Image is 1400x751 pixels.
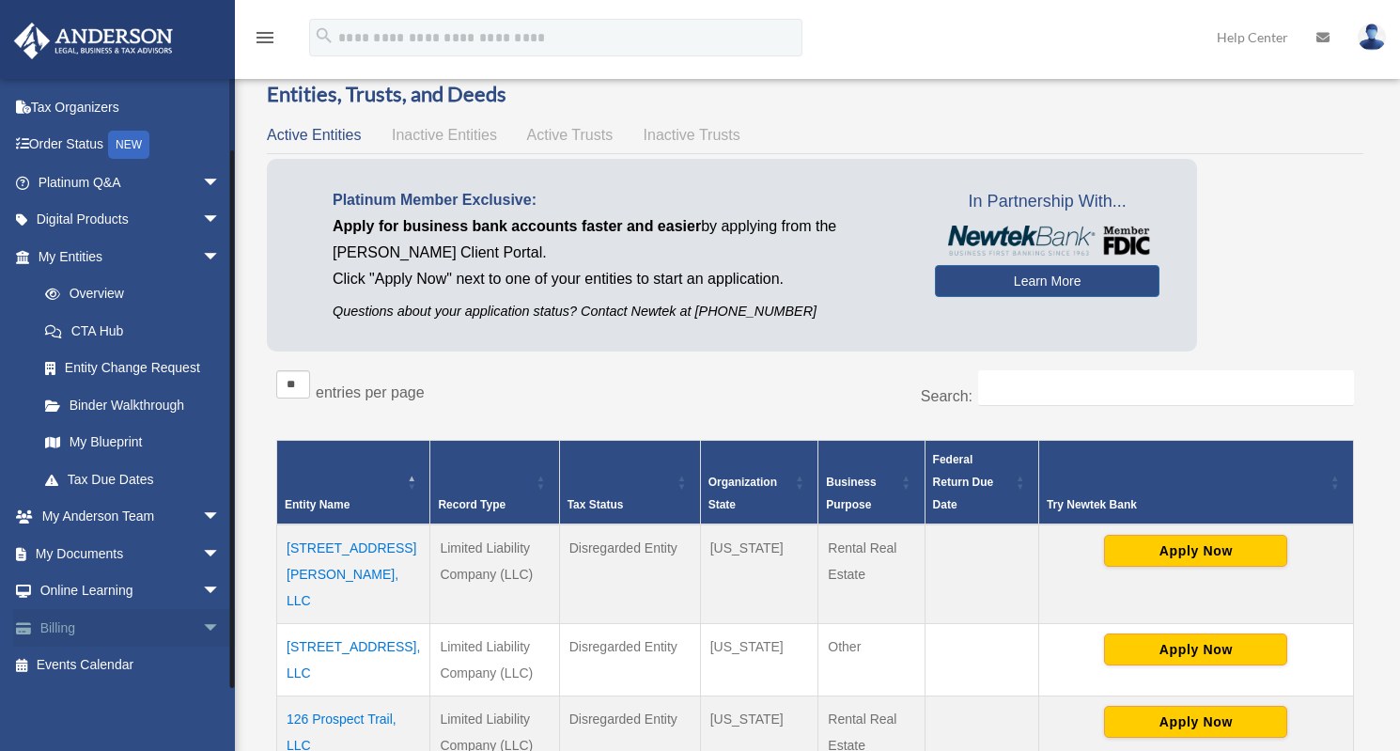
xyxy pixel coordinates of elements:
[202,238,240,276] span: arrow_drop_down
[13,609,249,647] a: Billingarrow_drop_down
[26,424,240,462] a: My Blueprint
[26,275,230,313] a: Overview
[202,609,240,648] span: arrow_drop_down
[708,476,777,511] span: Organization State
[254,26,276,49] i: menu
[13,126,249,164] a: Order StatusNEW
[826,476,876,511] span: Business Purpose
[13,535,249,572] a: My Documentsarrow_drop_down
[1038,440,1353,524] th: Try Newtek Bank : Activate to sort
[316,384,425,400] label: entries per page
[285,498,350,511] span: Entity Name
[818,440,925,524] th: Business Purpose: Activate to sort
[392,127,497,143] span: Inactive Entities
[818,524,925,624] td: Rental Real Estate
[559,623,700,696] td: Disregarded Entity
[333,266,907,292] p: Click "Apply Now" next to one of your entities to start an application.
[26,386,240,424] a: Binder Walkthrough
[559,440,700,524] th: Tax Status: Activate to sort
[430,524,559,624] td: Limited Liability Company (LLC)
[314,25,334,46] i: search
[568,498,624,511] span: Tax Status
[700,623,818,696] td: [US_STATE]
[1047,493,1325,516] div: Try Newtek Bank
[202,201,240,240] span: arrow_drop_down
[333,300,907,323] p: Questions about your application status? Contact Newtek at [PHONE_NUMBER]
[935,187,1159,217] span: In Partnership With...
[933,453,994,511] span: Federal Return Due Date
[8,23,179,59] img: Anderson Advisors Platinum Portal
[527,127,614,143] span: Active Trusts
[13,238,240,275] a: My Entitiesarrow_drop_down
[254,33,276,49] a: menu
[108,131,149,159] div: NEW
[333,213,907,266] p: by applying from the [PERSON_NAME] Client Portal.
[1104,706,1287,738] button: Apply Now
[267,127,361,143] span: Active Entities
[1104,535,1287,567] button: Apply Now
[944,226,1150,256] img: NewtekBankLogoSM.png
[277,440,430,524] th: Entity Name: Activate to invert sorting
[202,535,240,573] span: arrow_drop_down
[26,350,240,387] a: Entity Change Request
[559,524,700,624] td: Disregarded Entity
[644,127,740,143] span: Inactive Trusts
[202,572,240,611] span: arrow_drop_down
[277,524,430,624] td: [STREET_ADDRESS][PERSON_NAME], LLC
[26,461,240,498] a: Tax Due Dates
[13,201,249,239] a: Digital Productsarrow_drop_down
[700,440,818,524] th: Organization State: Activate to sort
[13,498,249,536] a: My Anderson Teamarrow_drop_down
[202,164,240,202] span: arrow_drop_down
[1104,634,1287,665] button: Apply Now
[277,623,430,696] td: [STREET_ADDRESS], LLC
[333,187,907,213] p: Platinum Member Exclusive:
[202,498,240,537] span: arrow_drop_down
[700,524,818,624] td: [US_STATE]
[921,388,972,404] label: Search:
[925,440,1038,524] th: Federal Return Due Date: Activate to sort
[13,647,249,684] a: Events Calendar
[1358,23,1386,51] img: User Pic
[13,164,249,201] a: Platinum Q&Aarrow_drop_down
[267,80,1363,109] h3: Entities, Trusts, and Deeds
[26,312,240,350] a: CTA Hub
[818,623,925,696] td: Other
[13,572,249,610] a: Online Learningarrow_drop_down
[430,623,559,696] td: Limited Liability Company (LLC)
[333,218,701,234] span: Apply for business bank accounts faster and easier
[438,498,506,511] span: Record Type
[13,88,249,126] a: Tax Organizers
[430,440,559,524] th: Record Type: Activate to sort
[935,265,1159,297] a: Learn More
